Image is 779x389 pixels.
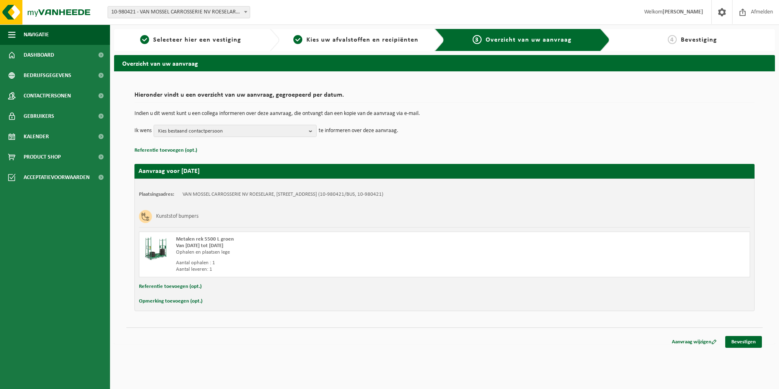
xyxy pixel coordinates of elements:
[24,106,54,126] span: Gebruikers
[134,125,152,137] p: Ik wens
[154,125,317,137] button: Kies bestaand contactpersoon
[284,35,429,45] a: 2Kies uw afvalstoffen en recipiënten
[134,111,755,117] p: Indien u dit wenst kunt u een collega informeren over deze aanvraag, die ontvangt dan een kopie v...
[176,249,477,256] div: Ophalen en plaatsen lege
[140,35,149,44] span: 1
[176,243,223,248] strong: Van [DATE] tot [DATE]
[139,168,200,175] strong: Aanvraag voor [DATE]
[24,126,49,147] span: Kalender
[176,260,477,266] div: Aantal ophalen : 1
[139,192,174,197] strong: Plaatsingsadres:
[153,37,241,43] span: Selecteer hier een vestiging
[176,236,234,242] span: Metalen rek 5500 L groen
[134,92,755,103] h2: Hieronder vindt u een overzicht van uw aanvraag, gegroepeerd per datum.
[134,145,197,156] button: Referentie toevoegen (opt.)
[114,55,775,71] h2: Overzicht van uw aanvraag
[473,35,482,44] span: 3
[24,147,61,167] span: Product Shop
[24,65,71,86] span: Bedrijfsgegevens
[176,266,477,273] div: Aantal leveren: 1
[319,125,398,137] p: te informeren over deze aanvraag.
[486,37,572,43] span: Overzicht van uw aanvraag
[662,9,703,15] strong: [PERSON_NAME]
[108,6,250,18] span: 10-980421 - VAN MOSSEL CARROSSERIE NV ROESELARE - ROESELARE
[24,167,90,188] span: Acceptatievoorwaarden
[158,125,306,137] span: Kies bestaand contactpersoon
[666,336,723,348] a: Aanvraag wijzigen
[24,45,54,65] span: Dashboard
[108,7,250,18] span: 10-980421 - VAN MOSSEL CARROSSERIE NV ROESELARE - ROESELARE
[681,37,717,43] span: Bevestiging
[183,191,383,198] td: VAN MOSSEL CARROSSERIE NV ROESELARE, [STREET_ADDRESS] (10-980421/BUS, 10-980421)
[143,236,168,261] img: PB-MR-5500-MET-GN-01.png
[139,281,202,292] button: Referentie toevoegen (opt.)
[24,24,49,45] span: Navigatie
[668,35,677,44] span: 4
[118,35,263,45] a: 1Selecteer hier een vestiging
[306,37,418,43] span: Kies uw afvalstoffen en recipiënten
[139,296,202,307] button: Opmerking toevoegen (opt.)
[293,35,302,44] span: 2
[156,210,198,223] h3: Kunststof bumpers
[24,86,71,106] span: Contactpersonen
[725,336,762,348] a: Bevestigen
